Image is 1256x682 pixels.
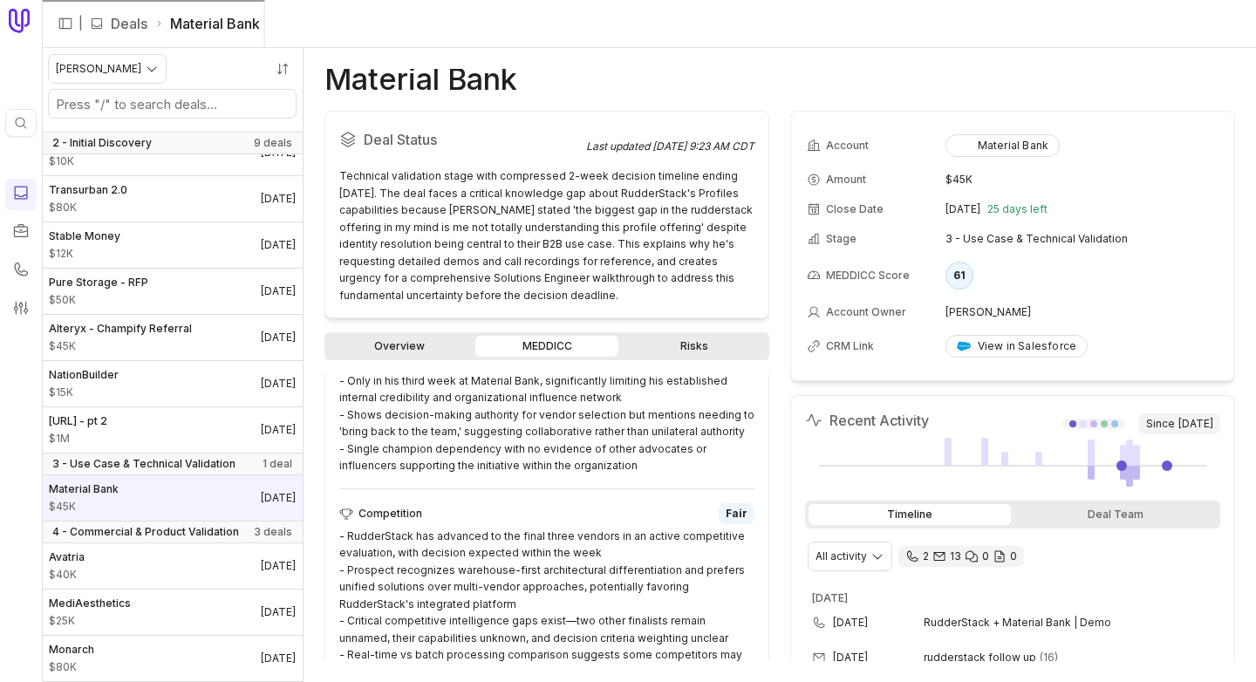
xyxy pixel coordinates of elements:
[957,339,1077,353] div: View in Salesforce
[261,423,296,437] time: Deal Close Date
[261,559,296,573] time: Deal Close Date
[270,56,296,82] button: Sort by
[261,284,296,298] time: Deal Close Date
[49,660,94,674] span: Amount
[826,339,874,353] span: CRM Link
[42,269,303,314] a: Pure Storage - RFP$50K[DATE]
[49,339,192,353] span: Amount
[339,126,586,153] h2: Deal Status
[328,336,472,357] a: Overview
[49,229,120,243] span: Stable Money
[898,546,1024,567] div: 2 calls and 13 email threads
[49,90,296,118] input: Search deals by name
[261,238,296,252] time: Deal Close Date
[324,69,517,90] h1: Material Bank
[812,591,848,604] time: [DATE]
[261,605,296,619] time: Deal Close Date
[261,651,296,665] time: Deal Close Date
[42,543,303,589] a: Avatria$40K[DATE]
[49,432,107,446] span: Amount
[826,269,910,283] span: MEDDICC Score
[622,336,766,357] a: Risks
[42,636,303,681] a: Monarch$80K[DATE]
[833,616,868,630] time: [DATE]
[52,457,235,471] span: 3 - Use Case & Technical Validation
[945,202,980,216] time: [DATE]
[339,528,754,681] div: - RudderStack has advanced to the final three vendors in an active competitive evaluation, with d...
[49,550,85,564] span: Avatria
[826,139,869,153] span: Account
[652,140,754,153] time: [DATE] 9:23 AM CDT
[49,293,148,307] span: Amount
[52,10,78,37] button: Expand sidebar
[49,154,137,168] span: Amount
[987,202,1048,216] span: 25 days left
[261,192,296,206] time: Deal Close Date
[924,616,1192,630] span: RudderStack + Material Bank | Demo
[339,167,754,303] div: Technical validation stage with compressed 2-week decision timeline ending [DATE]. The deal faces...
[1139,413,1220,434] span: Since
[1040,651,1058,665] span: 16 emails in thread
[49,568,85,582] span: Amount
[49,614,131,628] span: Amount
[1014,504,1217,525] div: Deal Team
[726,507,747,521] span: Fair
[945,134,1061,157] button: Material Bank
[52,136,152,150] span: 2 - Initial Discovery
[49,597,131,610] span: MediAesthetics
[78,13,83,34] span: |
[49,183,127,197] span: Transurban 2.0
[826,305,906,319] span: Account Owner
[42,222,303,268] a: Stable Money$12K[DATE]
[261,331,296,344] time: Deal Close Date
[49,414,107,428] span: [URL] - pt 2
[1178,417,1213,431] time: [DATE]
[49,322,192,336] span: Alteryx - Champify Referral
[263,457,292,471] span: 1 deal
[945,262,973,290] div: 61
[826,202,884,216] span: Close Date
[945,225,1218,253] td: 3 - Use Case & Technical Validation
[49,482,119,496] span: Material Bank
[42,475,303,521] a: Material Bank$45K[DATE]
[49,368,119,382] span: NationBuilder
[49,276,148,290] span: Pure Storage - RFP
[339,503,754,524] div: Competition
[826,232,857,246] span: Stage
[42,315,303,360] a: Alteryx - Champify Referral$45K[DATE]
[261,491,296,505] time: Deal Close Date
[42,590,303,635] a: MediAesthetics$25K[DATE]
[49,643,94,657] span: Monarch
[42,407,303,453] a: [URL] - pt 2$1M[DATE]
[945,298,1218,326] td: [PERSON_NAME]
[49,500,119,514] span: Amount
[49,201,127,215] span: Amount
[52,525,239,539] span: 4 - Commercial & Product Validation
[254,525,292,539] span: 3 deals
[924,651,1036,665] span: rudderstack follow up
[42,48,304,682] nav: Deals
[957,139,1049,153] div: Material Bank
[154,13,260,34] li: Material Bank
[42,176,303,222] a: Transurban 2.0$80K[DATE]
[805,410,929,431] h2: Recent Activity
[945,335,1089,358] a: View in Salesforce
[945,166,1218,194] td: $45K
[339,321,754,474] div: - [PERSON_NAME] (leading martech stack buildout) has exceptional technical credentials (5+ years ...
[42,361,303,406] a: NationBuilder$15K[DATE]
[254,136,292,150] span: 9 deals
[261,377,296,391] time: Deal Close Date
[49,385,119,399] span: Amount
[111,13,147,34] a: Deals
[475,336,619,357] a: MEDDICC
[833,651,868,665] time: [DATE]
[826,173,866,187] span: Amount
[49,247,120,261] span: Amount
[809,504,1011,525] div: Timeline
[586,140,754,153] div: Last updated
